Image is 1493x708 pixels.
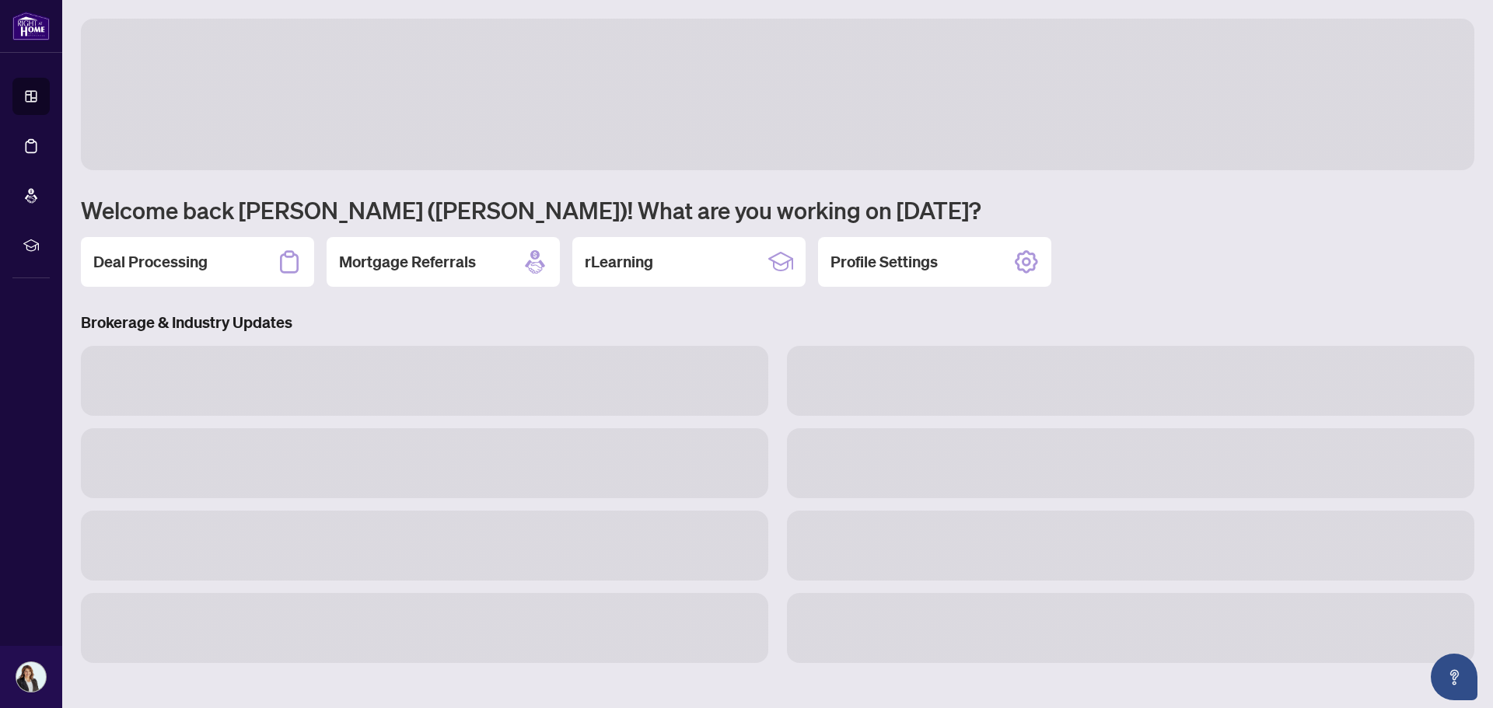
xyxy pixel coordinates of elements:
[1431,654,1477,700] button: Open asap
[12,12,50,40] img: logo
[81,312,1474,333] h3: Brokerage & Industry Updates
[339,251,476,273] h2: Mortgage Referrals
[830,251,938,273] h2: Profile Settings
[16,662,46,692] img: Profile Icon
[585,251,653,273] h2: rLearning
[93,251,208,273] h2: Deal Processing
[81,195,1474,225] h1: Welcome back [PERSON_NAME] ([PERSON_NAME])! What are you working on [DATE]?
